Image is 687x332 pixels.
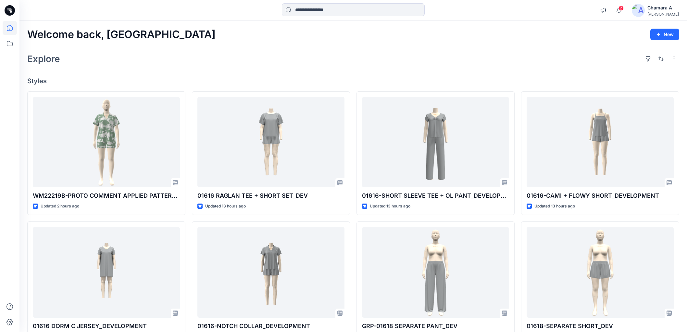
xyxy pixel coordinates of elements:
[362,191,509,200] p: 01616-SHORT SLEEVE TEE + OL PANT_DEVELOPMENT
[650,29,679,40] button: New
[27,54,60,64] h2: Explore
[33,97,180,187] a: WM22219B-PROTO COMMENT APPLIED PATTERN_COLORWAY_REV7
[632,4,645,17] img: avatar
[527,322,674,331] p: 01618-SEPARATE SHORT_DEV
[33,322,180,331] p: 01616 DORM C JERSEY_DEVELOPMENT
[362,322,509,331] p: GRP-01618 SEPARATE PANT_DEV
[527,97,674,187] a: 01616-CAMI + FLOWY SHORT_DEVELOPMENT
[205,203,246,210] p: Updated 13 hours ago
[33,191,180,200] p: WM22219B-PROTO COMMENT APPLIED PATTERN_COLORWAY_REV7
[362,97,509,187] a: 01616-SHORT SLEEVE TEE + OL PANT_DEVELOPMENT
[647,12,679,17] div: [PERSON_NAME]
[197,97,344,187] a: 01616 RAGLAN TEE + SHORT SET_DEV
[527,227,674,317] a: 01618-SEPARATE SHORT_DEV
[27,29,216,41] h2: Welcome back, [GEOGRAPHIC_DATA]
[527,191,674,200] p: 01616-CAMI + FLOWY SHORT_DEVELOPMENT
[41,203,79,210] p: Updated 2 hours ago
[362,227,509,317] a: GRP-01618 SEPARATE PANT_DEV
[27,77,679,85] h4: Styles
[197,227,344,317] a: 01616-NOTCH COLLAR_DEVELOPMENT
[197,322,344,331] p: 01616-NOTCH COLLAR_DEVELOPMENT
[370,203,410,210] p: Updated 13 hours ago
[618,6,624,11] span: 2
[534,203,575,210] p: Updated 13 hours ago
[197,191,344,200] p: 01616 RAGLAN TEE + SHORT SET_DEV
[33,227,180,317] a: 01616 DORM C JERSEY_DEVELOPMENT
[647,4,679,12] div: Chamara A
